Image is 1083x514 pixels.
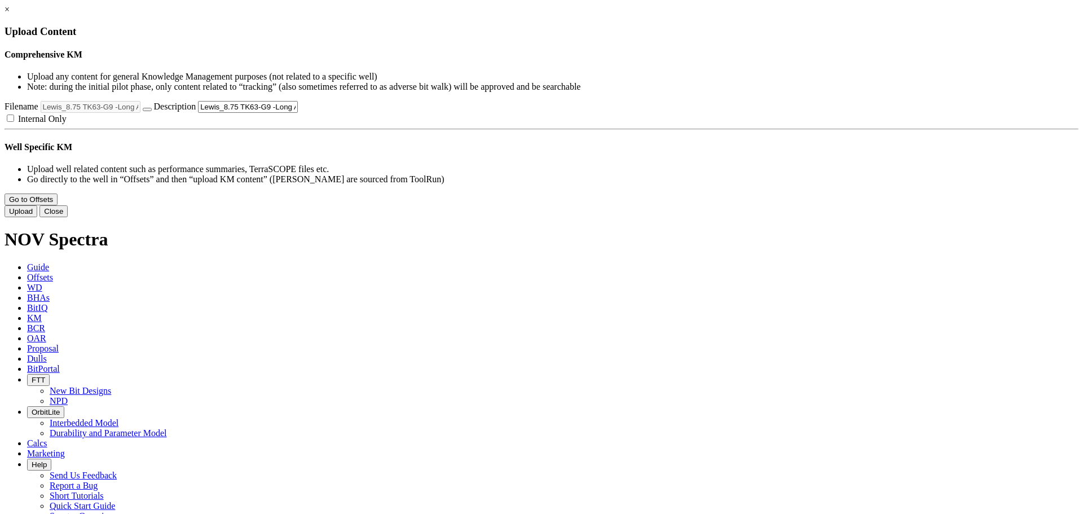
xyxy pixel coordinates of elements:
span: BCR [27,323,45,333]
span: BHAs [27,293,50,302]
span: WD [27,283,42,292]
span: Marketing [27,449,65,458]
span: Calcs [27,438,47,448]
span: Proposal [27,344,59,353]
span: Internal Only [18,114,67,124]
h4: Comprehensive KM [5,50,1078,60]
button: Upload [5,205,37,217]
a: Durability and Parameter Model [50,428,167,438]
button: Close [39,205,68,217]
a: × [5,5,10,14]
h4: Well Specific KM [5,142,1078,152]
input: Internal Only [7,115,14,122]
a: Interbedded Model [50,418,118,428]
a: Quick Start Guide [50,501,115,511]
li: Upload any content for general Knowledge Management purposes (not related to a specific well) [27,72,1078,82]
a: Short Tutorials [50,491,104,500]
a: New Bit Designs [50,386,111,396]
span: Description [154,102,196,111]
span: Filename [5,102,38,111]
span: OAR [27,333,46,343]
span: Guide [27,262,49,272]
span: FTT [32,376,45,384]
span: Upload Content [5,25,76,37]
span: BitPortal [27,364,60,374]
span: BitIQ [27,303,47,313]
span: Dulls [27,354,47,363]
a: Send Us Feedback [50,471,117,480]
span: Help [32,460,47,469]
h1: NOV Spectra [5,229,1078,250]
span: KM [27,313,42,323]
button: Go to Offsets [5,194,58,205]
a: NPD [50,396,68,406]
span: Offsets [27,273,53,282]
a: Report a Bug [50,481,98,490]
li: Upload well related content such as performance summaries, TerraSCOPE files etc. [27,164,1078,174]
span: OrbitLite [32,408,60,416]
li: Go directly to the well in “Offsets” and then “upload KM content” ([PERSON_NAME] are sourced from... [27,174,1078,184]
li: Note: during the initial pilot phase, only content related to “tracking” (also sometimes referred... [27,82,1078,92]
